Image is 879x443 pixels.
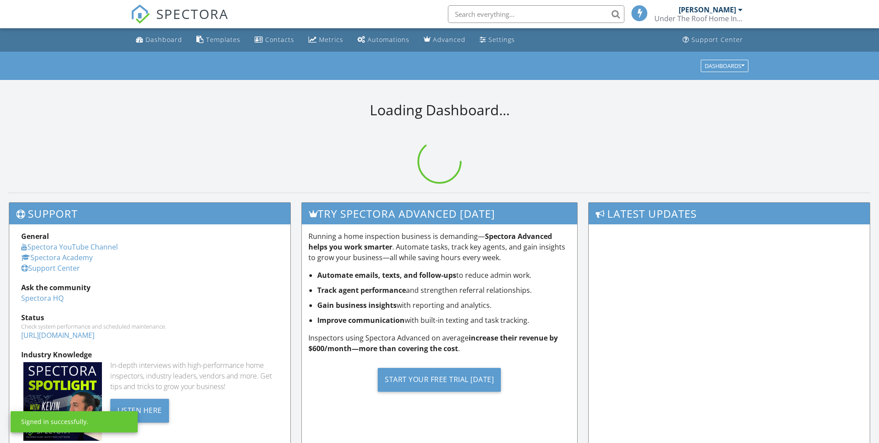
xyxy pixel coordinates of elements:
[21,293,64,303] a: Spectora HQ
[317,270,571,280] li: to reduce admin work.
[21,312,278,323] div: Status
[9,203,290,224] h3: Support
[448,5,624,23] input: Search everything...
[23,362,102,441] img: Spectoraspolightmain
[21,417,88,426] div: Signed in successfully.
[679,32,747,48] a: Support Center
[110,360,278,392] div: In-depth interviews with high-performance home inspectors, industry leaders, vendors and more. Ge...
[589,203,870,224] h3: Latest Updates
[317,300,397,310] strong: Gain business insights
[308,333,558,353] strong: increase their revenue by $600/month—more than covering the cost
[488,35,515,44] div: Settings
[21,323,278,330] div: Check system performance and scheduled maintenance.
[21,282,278,293] div: Ask the community
[308,333,571,354] p: Inspectors using Spectora Advanced on average .
[21,349,278,360] div: Industry Knowledge
[193,32,244,48] a: Templates
[319,35,343,44] div: Metrics
[308,231,571,263] p: Running a home inspection business is demanding— . Automate tasks, track key agents, and gain ins...
[679,5,736,14] div: [PERSON_NAME]
[251,32,298,48] a: Contacts
[21,242,118,252] a: Spectora YouTube Channel
[654,14,743,23] div: Under The Roof Home Inspections
[354,32,413,48] a: Automations (Basic)
[691,35,743,44] div: Support Center
[156,4,229,23] span: SPECTORA
[317,315,405,325] strong: Improve communication
[317,285,571,295] li: and strengthen referral relationships.
[308,231,552,252] strong: Spectora Advanced helps you work smarter
[308,361,571,398] a: Start Your Free Trial [DATE]
[206,35,240,44] div: Templates
[378,368,501,392] div: Start Your Free Trial [DATE]
[110,399,169,423] div: Listen Here
[420,32,469,48] a: Advanced
[317,315,571,326] li: with built-in texting and task tracking.
[317,285,406,295] strong: Track agent performance
[21,231,49,241] strong: General
[132,32,186,48] a: Dashboard
[476,32,518,48] a: Settings
[131,12,229,30] a: SPECTORA
[146,35,182,44] div: Dashboard
[317,300,571,310] li: with reporting and analytics.
[705,63,744,69] div: Dashboards
[110,405,169,415] a: Listen Here
[317,270,456,280] strong: Automate emails, texts, and follow-ups
[368,35,409,44] div: Automations
[305,32,347,48] a: Metrics
[21,330,94,340] a: [URL][DOMAIN_NAME]
[302,203,578,224] h3: Try spectora advanced [DATE]
[21,253,93,262] a: Spectora Academy
[433,35,466,44] div: Advanced
[265,35,294,44] div: Contacts
[701,60,748,72] button: Dashboards
[131,4,150,24] img: The Best Home Inspection Software - Spectora
[21,263,80,273] a: Support Center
